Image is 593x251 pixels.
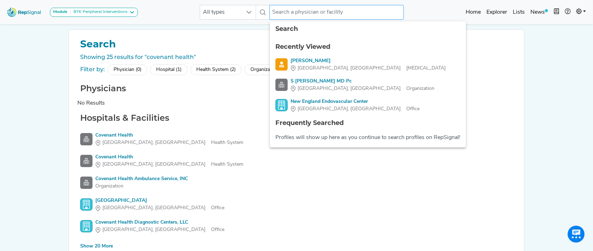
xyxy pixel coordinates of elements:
div: S [PERSON_NAME] MD Pc [291,78,434,85]
a: S [PERSON_NAME] MD Pc[GEOGRAPHIC_DATA], [GEOGRAPHIC_DATA]Organization [275,78,460,92]
span: [GEOGRAPHIC_DATA], [GEOGRAPHIC_DATA] [298,105,401,113]
img: Facility Search Icon [80,155,93,167]
div: Organization [291,85,434,92]
span: [GEOGRAPHIC_DATA], [GEOGRAPHIC_DATA] [102,226,205,233]
a: Covenant Health Ambulance Service, INCOrganization [80,175,513,190]
div: Health System (2) [190,64,242,75]
li: Sidney Kahn Iv [270,54,466,75]
div: Hospital (1) [150,64,187,75]
span: [GEOGRAPHIC_DATA], [GEOGRAPHIC_DATA] [102,161,205,168]
div: Health System [95,139,243,146]
img: Office Search Icon [80,198,93,211]
div: Showing 25 results for "covenant health" [77,53,516,61]
div: [MEDICAL_DATA] [291,65,446,72]
li: S Lowell Kahn MD Pc [270,75,466,95]
button: Intel Book [551,5,562,19]
a: Covenant Health[GEOGRAPHIC_DATA], [GEOGRAPHIC_DATA]Health System [80,132,513,146]
img: Facility Search Icon [80,177,93,189]
a: [GEOGRAPHIC_DATA][GEOGRAPHIC_DATA], [GEOGRAPHIC_DATA]Office [80,197,513,212]
div: BTK Peripheral Interventions [71,9,128,15]
input: Search a physician or facility [269,5,404,20]
span: [GEOGRAPHIC_DATA], [GEOGRAPHIC_DATA] [298,65,401,72]
div: Frequently Searched [275,118,460,128]
div: [PERSON_NAME] [291,57,446,65]
span: Search [275,25,298,33]
div: No Results [77,99,516,107]
div: Organization [95,183,188,190]
div: Office [291,105,420,113]
h2: Hospitals & Facilities [77,113,516,123]
span: All types [200,5,242,19]
a: Lists [510,5,528,19]
strong: Module [53,10,68,14]
span: [GEOGRAPHIC_DATA], [GEOGRAPHIC_DATA] [298,85,401,92]
h1: Search [77,38,516,50]
div: Health System [95,161,243,168]
div: Covenant Health Diagnostic Centers, LLC [95,219,224,226]
a: New England Endovascular Center[GEOGRAPHIC_DATA], [GEOGRAPHIC_DATA]Office [275,98,460,113]
img: Facility Search Icon [275,79,288,91]
img: Physician Search Icon [275,58,288,71]
div: New England Endovascular Center [291,98,420,105]
span: [GEOGRAPHIC_DATA], [GEOGRAPHIC_DATA] [102,139,205,146]
li: New England Endovascular Center [270,95,466,115]
a: Explorer [484,5,510,19]
img: Facility Search Icon [80,133,93,145]
div: Office [95,204,224,212]
div: Filter by: [80,65,105,74]
a: Covenant Health Diagnostic Centers, LLC[GEOGRAPHIC_DATA], [GEOGRAPHIC_DATA]Office [80,219,513,233]
a: Home [463,5,484,19]
div: Show 20 More [80,243,113,250]
div: Covenant Health Ambulance Service, INC [95,175,188,183]
a: [PERSON_NAME][GEOGRAPHIC_DATA], [GEOGRAPHIC_DATA][MEDICAL_DATA] [275,57,460,72]
div: Office [95,226,224,233]
div: Physician (0) [108,64,147,75]
div: Covenant Health [95,132,243,139]
img: Office Search Icon [80,220,93,232]
img: Office Search Icon [275,99,288,111]
button: ModuleBTK Peripheral Interventions [50,8,138,17]
div: [GEOGRAPHIC_DATA] [95,197,224,204]
div: Organization (7) [244,64,292,75]
span: [GEOGRAPHIC_DATA], [GEOGRAPHIC_DATA] [102,204,205,212]
a: News [528,5,551,19]
div: Covenant Health [95,153,243,161]
h2: Physicians [77,84,516,94]
div: Recently Viewed [275,42,460,52]
a: Covenant Health[GEOGRAPHIC_DATA], [GEOGRAPHIC_DATA]Health System [80,153,513,168]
